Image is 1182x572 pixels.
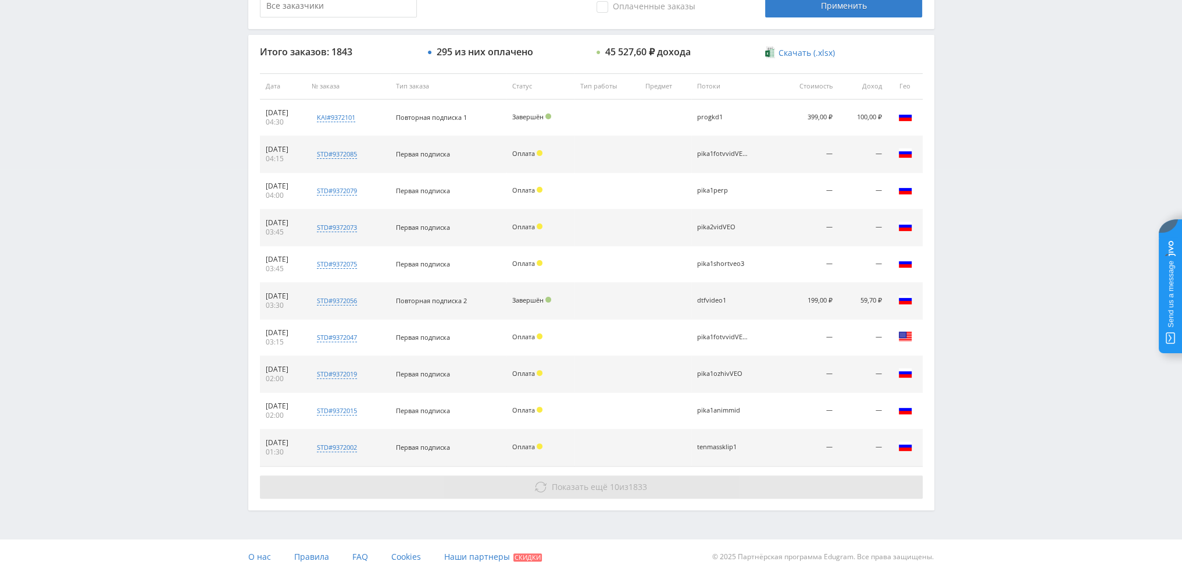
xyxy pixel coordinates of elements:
a: Скачать (.xlsx) [765,47,835,59]
span: Оплата [512,222,535,231]
div: 02:00 [266,374,301,383]
td: — [778,136,838,173]
div: std#9372015 [317,406,357,415]
div: [DATE] [266,438,301,447]
div: std#9372056 [317,296,357,305]
td: — [838,356,887,393]
span: Холд [537,370,542,376]
div: [DATE] [266,328,301,337]
span: Первая подписка [396,443,450,452]
span: Скидки [513,553,542,562]
span: Холд [537,443,542,449]
span: Холд [537,407,542,413]
div: pika1animmid [697,407,749,414]
img: rus.png [898,293,912,307]
td: 399,00 ₽ [778,100,838,136]
span: Холд [537,333,542,339]
td: — [838,319,887,356]
div: 295 из них оплачено [437,47,533,57]
div: 45 527,60 ₽ дохода [605,47,691,57]
img: rus.png [898,109,912,123]
img: rus.png [898,256,912,270]
span: Cookies [391,551,421,562]
td: — [778,319,838,356]
span: Правила [294,551,329,562]
div: [DATE] [266,218,301,228]
img: rus.png [898,146,912,160]
th: Предмет [640,73,691,100]
div: 02:00 [266,411,301,420]
div: pika1perp [697,187,749,194]
td: — [778,246,838,283]
span: Оплата [512,406,535,414]
td: 100,00 ₽ [838,100,887,136]
div: pika2vidVEO [697,223,749,231]
div: 03:45 [266,228,301,237]
span: Оплата [512,149,535,158]
img: rus.png [898,183,912,197]
span: Завершён [512,296,544,304]
div: 04:15 [266,154,301,164]
td: — [838,393,887,429]
div: pika1shortveo3 [697,260,749,268]
div: pika1ozhivVEO [697,370,749,378]
span: Первая подписка [396,223,450,232]
span: Подтвержден [545,297,551,303]
span: Холд [537,223,542,229]
span: Холд [537,187,542,193]
img: rus.png [898,366,912,380]
td: — [778,393,838,429]
td: — [778,173,838,209]
div: std#9372079 [317,186,357,196]
td: 199,00 ₽ [778,283,838,319]
div: 01:30 [266,447,301,457]
span: О нас [248,551,271,562]
th: Статус [506,73,574,100]
span: FAQ [352,551,368,562]
span: Первая подписка [396,186,450,195]
img: rus.png [898,439,912,453]
td: — [778,429,838,466]
div: std#9372019 [317,370,357,379]
div: pika1fotvvidVEO3 [697,150,749,158]
span: Первая подписка [396,150,450,158]
div: dtfvideo1 [697,297,749,304]
div: std#9372002 [317,443,357,452]
span: Первая подписка [396,370,450,378]
td: — [838,136,887,173]
div: pika1fotvvidVEO3 [697,333,749,341]
div: [DATE] [266,292,301,301]
img: rus.png [898,403,912,417]
span: Наши партнеры [444,551,510,562]
span: Холд [537,150,542,156]
div: [DATE] [266,255,301,264]
div: 04:30 [266,118,301,127]
span: Оплата [512,259,535,268]
div: std#9372047 [317,333,357,342]
div: std#9372073 [317,223,357,232]
span: Повторная подписка 2 [396,296,467,305]
span: Оплата [512,332,535,341]
div: Итого заказов: 1843 [260,47,417,57]
span: 10 [610,481,619,492]
span: Подтвержден [545,113,551,119]
div: 03:45 [266,264,301,273]
div: tenmassklip1 [697,443,749,451]
div: [DATE] [266,145,301,154]
div: std#9372075 [317,260,357,269]
span: Скачать (.xlsx) [779,48,835,58]
span: Первая подписка [396,333,450,342]
span: Оплаченные заказы [597,1,695,13]
span: Показать ещё [552,481,608,492]
th: Тип заказа [390,73,506,100]
th: Дата [260,73,306,100]
td: — [838,209,887,246]
div: [DATE] [266,182,301,191]
img: usa.png [898,329,912,343]
td: — [778,209,838,246]
div: kai#9372101 [317,113,355,122]
span: 1833 [629,481,647,492]
span: Холд [537,260,542,266]
th: Доход [838,73,887,100]
div: progkd1 [697,113,749,121]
